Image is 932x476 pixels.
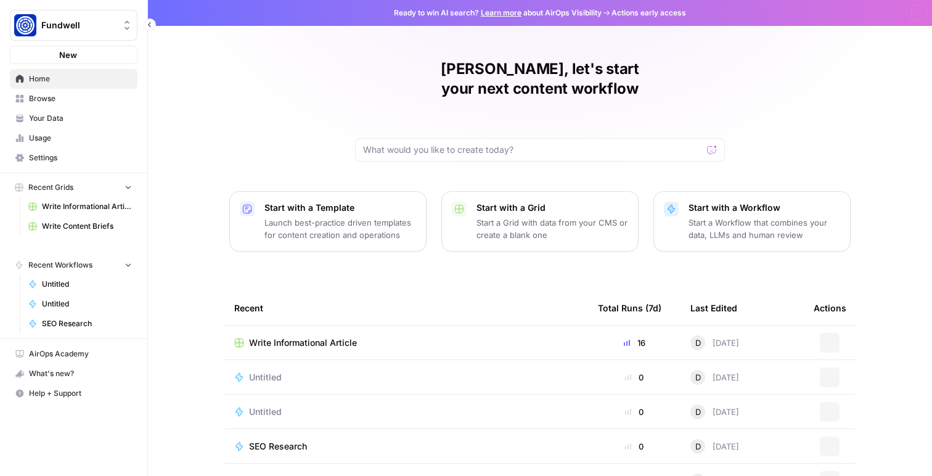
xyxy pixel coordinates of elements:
[10,364,137,383] div: What's new?
[234,440,578,453] a: SEO Research
[814,291,846,325] div: Actions
[690,439,739,454] div: [DATE]
[10,69,137,89] a: Home
[10,10,137,41] button: Workspace: Fundwell
[14,14,36,36] img: Fundwell Logo
[481,8,521,17] a: Learn more
[229,191,427,252] button: Start with a TemplateLaunch best-practice driven templates for content creation and operations
[689,216,840,241] p: Start a Workflow that combines your data, LLMs and human review
[23,294,137,314] a: Untitled
[10,256,137,274] button: Recent Workflows
[10,46,137,64] button: New
[598,371,671,384] div: 0
[29,348,132,359] span: AirOps Academy
[249,440,307,453] span: SEO Research
[611,7,686,18] span: Actions early access
[264,202,416,214] p: Start with a Template
[234,371,578,384] a: Untitled
[441,191,639,252] button: Start with a GridStart a Grid with data from your CMS or create a blank one
[29,93,132,104] span: Browse
[10,364,137,384] button: What's new?
[598,440,671,453] div: 0
[690,404,739,419] div: [DATE]
[10,148,137,168] a: Settings
[598,337,671,349] div: 16
[598,291,661,325] div: Total Runs (7d)
[689,202,840,214] p: Start with a Workflow
[42,221,132,232] span: Write Content Briefs
[695,337,701,349] span: D
[476,202,628,214] p: Start with a Grid
[29,133,132,144] span: Usage
[23,216,137,236] a: Write Content Briefs
[355,59,725,99] h1: [PERSON_NAME], let's start your next content workflow
[249,371,282,384] span: Untitled
[23,274,137,294] a: Untitled
[28,182,73,193] span: Recent Grids
[10,89,137,109] a: Browse
[249,337,357,349] span: Write Informational Article
[234,406,578,418] a: Untitled
[10,128,137,148] a: Usage
[234,291,578,325] div: Recent
[690,335,739,350] div: [DATE]
[28,260,92,271] span: Recent Workflows
[29,388,132,399] span: Help + Support
[29,73,132,84] span: Home
[10,109,137,128] a: Your Data
[249,406,282,418] span: Untitled
[690,291,737,325] div: Last Edited
[690,370,739,385] div: [DATE]
[42,298,132,310] span: Untitled
[41,19,116,31] span: Fundwell
[264,216,416,241] p: Launch best-practice driven templates for content creation and operations
[598,406,671,418] div: 0
[476,216,628,241] p: Start a Grid with data from your CMS or create a blank one
[59,49,77,61] span: New
[695,440,701,453] span: D
[394,7,602,18] span: Ready to win AI search? about AirOps Visibility
[42,201,132,212] span: Write Informational Article
[42,318,132,329] span: SEO Research
[10,384,137,403] button: Help + Support
[23,197,137,216] a: Write Informational Article
[10,178,137,197] button: Recent Grids
[234,337,578,349] a: Write Informational Article
[695,406,701,418] span: D
[363,144,702,156] input: What would you like to create today?
[653,191,851,252] button: Start with a WorkflowStart a Workflow that combines your data, LLMs and human review
[42,279,132,290] span: Untitled
[29,113,132,124] span: Your Data
[695,371,701,384] span: D
[10,344,137,364] a: AirOps Academy
[23,314,137,334] a: SEO Research
[29,152,132,163] span: Settings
